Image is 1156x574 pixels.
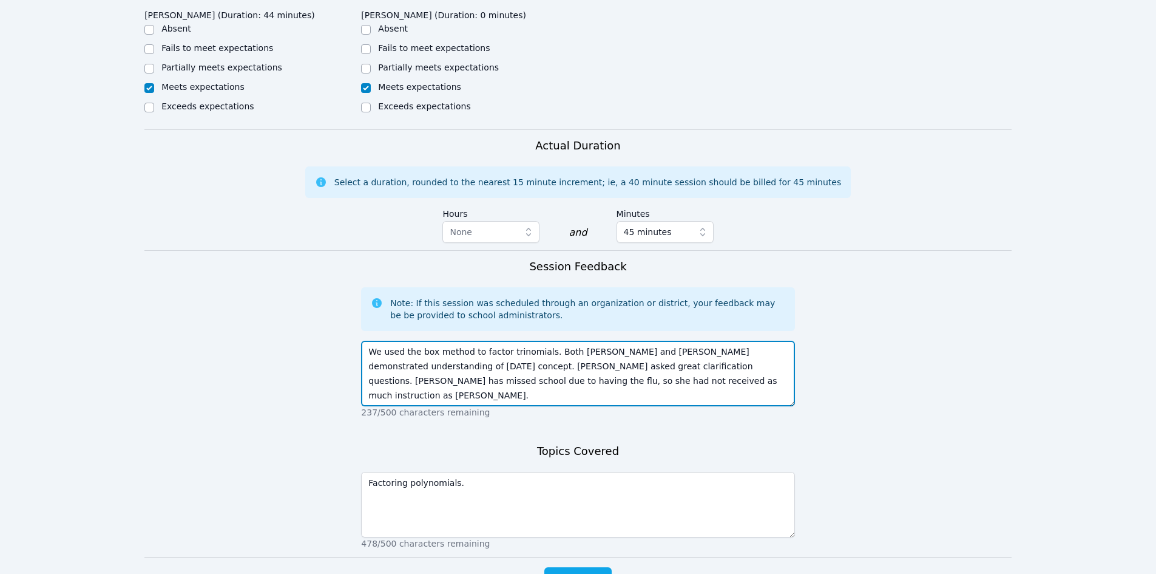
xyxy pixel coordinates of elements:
[161,24,191,33] label: Absent
[161,43,273,53] label: Fails to meet expectations
[617,203,714,221] label: Minutes
[378,43,490,53] label: Fails to meet expectations
[450,227,472,237] span: None
[535,137,620,154] h3: Actual Duration
[378,101,470,111] label: Exceeds expectations
[361,341,794,406] textarea: We used the box method to factor trinomials. Both [PERSON_NAME] and [PERSON_NAME] demonstrated un...
[334,176,841,188] div: Select a duration, rounded to the nearest 15 minute increment; ie, a 40 minute session should be ...
[361,4,526,22] legend: [PERSON_NAME] (Duration: 0 minutes)
[161,63,282,72] label: Partially meets expectations
[378,82,461,92] label: Meets expectations
[361,406,794,419] p: 237/500 characters remaining
[442,203,539,221] label: Hours
[144,4,315,22] legend: [PERSON_NAME] (Duration: 44 minutes)
[378,24,408,33] label: Absent
[617,221,714,243] button: 45 minutes
[161,82,245,92] label: Meets expectations
[361,472,794,538] textarea: Factoring polynomials.
[161,101,254,111] label: Exceeds expectations
[529,258,626,275] h3: Session Feedback
[624,225,672,239] span: 45 minutes
[569,225,587,240] div: and
[537,443,619,460] h3: Topics Covered
[442,221,539,243] button: None
[390,297,785,321] div: Note: If this session was scheduled through an organization or district, your feedback may be be ...
[361,538,794,550] p: 478/500 characters remaining
[378,63,499,72] label: Partially meets expectations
